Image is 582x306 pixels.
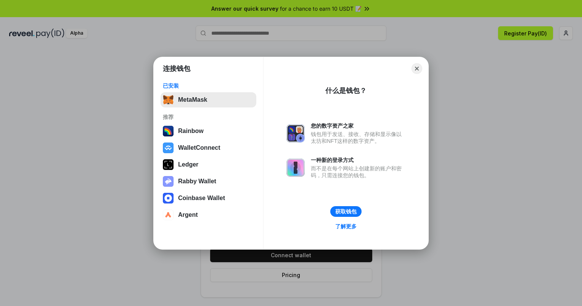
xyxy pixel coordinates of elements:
div: 您的数字资产之家 [311,122,405,129]
img: svg+xml,%3Csvg%20width%3D%2228%22%20height%3D%2228%22%20viewBox%3D%220%200%2028%2028%22%20fill%3D... [163,143,174,153]
div: Rainbow [178,128,204,135]
div: 一种新的登录方式 [311,157,405,163]
div: 获取钱包 [335,208,357,215]
img: svg+xml,%3Csvg%20xmlns%3D%22http%3A%2F%2Fwww.w3.org%2F2000%2Fsvg%22%20fill%3D%22none%22%20viewBox... [286,159,305,177]
div: Coinbase Wallet [178,195,225,202]
button: Coinbase Wallet [161,191,256,206]
div: 推荐 [163,114,254,120]
button: Rabby Wallet [161,174,256,189]
img: svg+xml,%3Csvg%20xmlns%3D%22http%3A%2F%2Fwww.w3.org%2F2000%2Fsvg%22%20fill%3D%22none%22%20viewBox... [286,124,305,143]
button: Rainbow [161,123,256,139]
div: 了解更多 [335,223,357,230]
div: 而不是在每个网站上创建新的账户和密码，只需连接您的钱包。 [311,165,405,179]
img: svg+xml,%3Csvg%20fill%3D%22none%22%20height%3D%2233%22%20viewBox%3D%220%200%2035%2033%22%20width%... [163,95,174,105]
button: MetaMask [161,92,256,107]
button: Argent [161,207,256,223]
button: WalletConnect [161,140,256,155]
img: svg+xml,%3Csvg%20xmlns%3D%22http%3A%2F%2Fwww.w3.org%2F2000%2Fsvg%22%20width%3D%2228%22%20height%3... [163,159,174,170]
div: MetaMask [178,96,207,103]
button: 获取钱包 [330,206,362,217]
div: WalletConnect [178,144,220,151]
div: 已安装 [163,82,254,89]
div: Argent [178,211,198,218]
img: svg+xml,%3Csvg%20width%3D%22120%22%20height%3D%22120%22%20viewBox%3D%220%200%20120%20120%22%20fil... [163,126,174,136]
div: Rabby Wallet [178,178,216,185]
div: 钱包用于发送、接收、存储和显示像以太坊和NFT这样的数字资产。 [311,131,405,144]
img: svg+xml,%3Csvg%20width%3D%2228%22%20height%3D%2228%22%20viewBox%3D%220%200%2028%2028%22%20fill%3D... [163,193,174,203]
button: Close [412,63,422,74]
a: 了解更多 [331,221,361,231]
img: svg+xml,%3Csvg%20xmlns%3D%22http%3A%2F%2Fwww.w3.org%2F2000%2Fsvg%22%20fill%3D%22none%22%20viewBox... [163,176,174,187]
div: 什么是钱包？ [325,86,367,95]
div: Ledger [178,161,198,168]
button: Ledger [161,157,256,172]
h1: 连接钱包 [163,64,190,73]
img: svg+xml,%3Csvg%20width%3D%2228%22%20height%3D%2228%22%20viewBox%3D%220%200%2028%2028%22%20fill%3D... [163,210,174,220]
